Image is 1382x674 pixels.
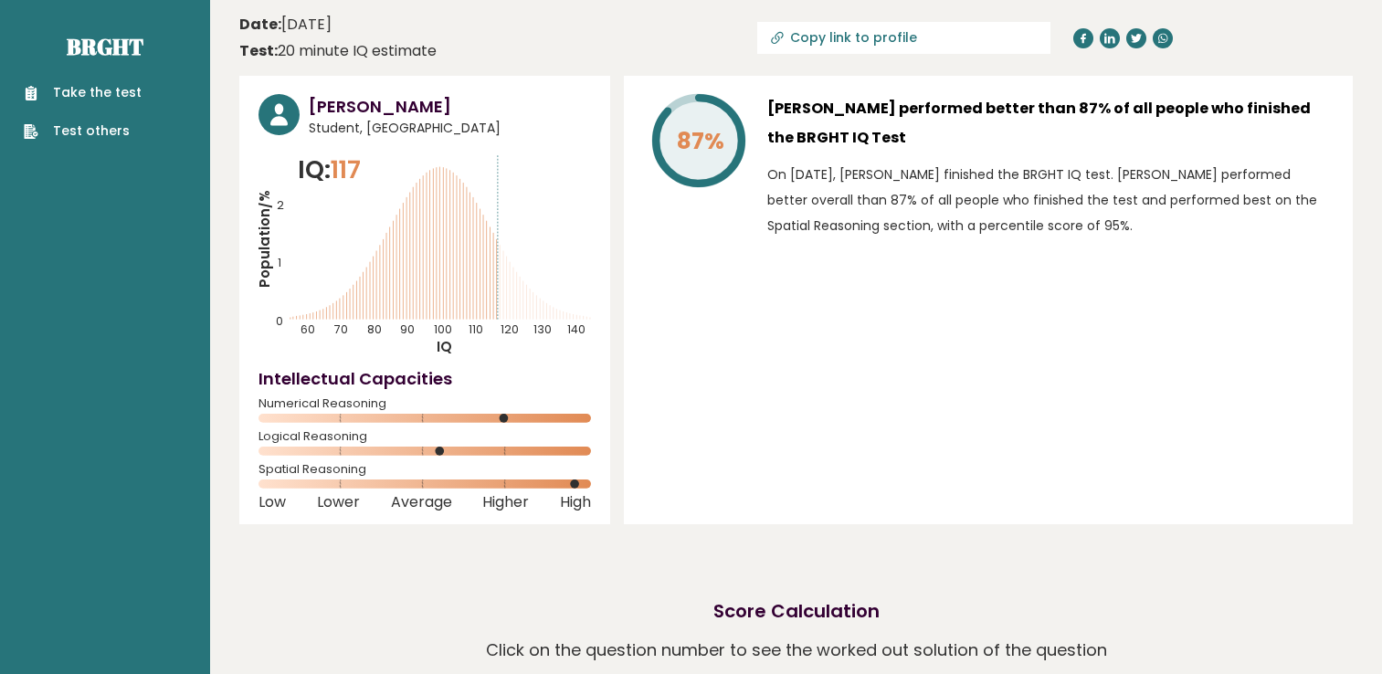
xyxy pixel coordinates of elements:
p: IQ: [298,152,361,188]
tspan: 2 [277,197,284,213]
tspan: 120 [501,321,519,337]
tspan: 87% [677,125,724,157]
a: Test others [24,121,142,141]
a: Take the test [24,83,142,102]
h3: [PERSON_NAME] performed better than 87% of all people who finished the BRGHT IQ Test [767,94,1334,153]
tspan: 110 [469,321,483,337]
tspan: 130 [533,321,552,337]
tspan: 90 [400,321,415,337]
time: [DATE] [239,14,332,36]
span: Average [391,499,452,506]
p: Click on the question number to see the worked out solution of the question [486,634,1107,667]
span: Lower [317,499,360,506]
b: Date: [239,14,281,35]
a: Brght [67,32,143,61]
span: High [560,499,591,506]
tspan: 100 [434,321,452,337]
tspan: 1 [278,255,281,270]
h2: Score Calculation [713,597,880,625]
h4: Intellectual Capacities [258,366,591,391]
span: Spatial Reasoning [258,466,591,473]
span: 117 [331,153,361,186]
tspan: Population/% [255,190,274,288]
tspan: 60 [301,321,315,337]
span: Numerical Reasoning [258,400,591,407]
tspan: 0 [276,313,283,329]
b: Test: [239,40,278,61]
tspan: 80 [367,321,382,337]
div: 20 minute IQ estimate [239,40,437,62]
span: Logical Reasoning [258,433,591,440]
span: Student, [GEOGRAPHIC_DATA] [309,119,591,138]
span: Higher [482,499,529,506]
tspan: IQ [437,338,452,357]
tspan: 140 [567,321,586,337]
span: Low [258,499,286,506]
h3: [PERSON_NAME] [309,94,591,119]
tspan: 70 [334,321,348,337]
p: On [DATE], [PERSON_NAME] finished the BRGHT IQ test. [PERSON_NAME] performed better overall than ... [767,162,1334,238]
